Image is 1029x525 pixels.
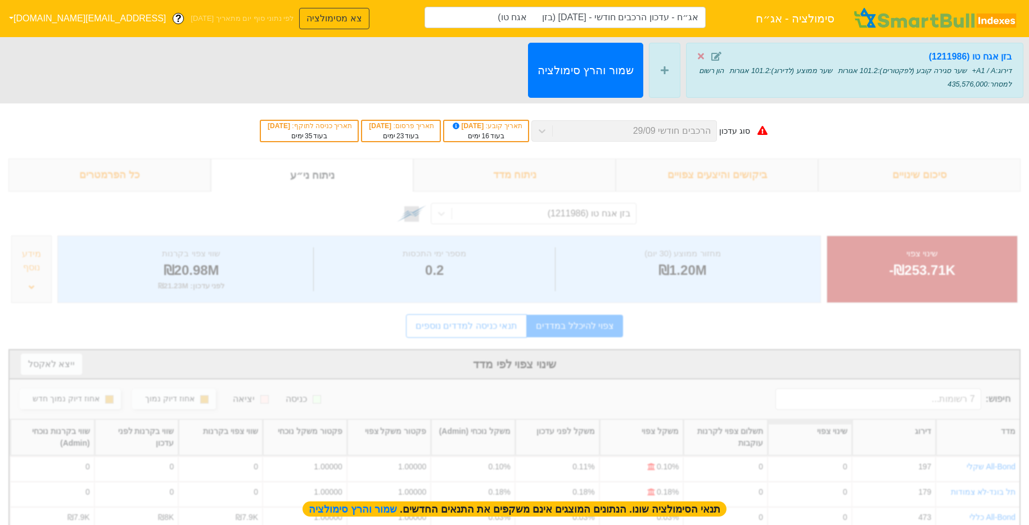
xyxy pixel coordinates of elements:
a: תנאי כניסה למדדים נוספים [406,314,527,338]
div: 473 [918,512,931,523]
span: חיפוש : [775,388,1010,410]
div: Toggle SortBy [684,420,767,455]
div: אחוז דיוק נמוך [145,393,195,405]
div: Toggle SortBy [516,420,599,455]
div: 0 [85,486,90,498]
span: 16 [481,132,489,140]
div: 0 [170,486,174,498]
div: 0 [843,512,847,523]
div: ₪7.9K [67,512,90,523]
div: 0.18% [489,486,511,498]
div: 0 [843,486,847,498]
div: אחוז דיוק נמוך חדש [33,393,100,405]
button: אחוז דיוק נמוך [132,389,216,409]
div: 1.00000 [398,461,426,473]
div: 0 [759,512,763,523]
div: שינוי צפוי [841,247,1003,260]
span: 23 [396,132,404,140]
span: ? [175,11,182,26]
div: 0.18% [657,486,679,498]
span: [DATE] [268,122,292,130]
div: Toggle SortBy [95,420,178,455]
span: [DATE] [451,122,486,130]
div: 0 [254,461,258,473]
span: שמור והרץ סימולציה [309,504,400,515]
button: צא מסימולציה [299,8,369,29]
div: 197 [918,461,931,473]
div: 0 [759,461,763,473]
div: -₪253.71K [841,260,1003,280]
div: 1.00000 [398,512,426,523]
div: 0.2 [317,260,552,280]
span: תנאי הסימולציה שונו. הנתונים המוצגים אינם משקפים את התנאים החדשים. [303,501,726,517]
div: 1.00000 [398,486,426,498]
a: All-Bond שקלי [967,462,1016,471]
div: בעוד ימים [450,131,522,141]
div: Toggle SortBy [768,420,851,455]
a: תל בונד-לא צמודות [951,487,1016,496]
div: 0.10% [657,461,679,473]
input: 7 רשומות... [775,388,981,410]
div: תאריך כניסה לתוקף : [267,121,352,131]
div: 0.03% [572,512,594,523]
div: 0 [85,461,90,473]
img: SmartBull [852,7,1020,30]
a: צפוי להיכלל במדדים [527,315,623,337]
div: שווי צפוי בקרנות [72,247,310,260]
div: Toggle SortBy [936,420,1019,455]
div: סוג עדכון [719,125,750,137]
div: יציאה [233,392,255,406]
span: הון רשום למסחר : 435,576,000 [699,66,1012,88]
div: Toggle SortBy [179,420,262,455]
div: בעוד ימים [368,131,434,141]
div: 0 [843,461,847,473]
span: דירוג : A1 / A+ [972,66,1012,75]
div: מידע נוסף [15,247,48,274]
div: כל הפרמטרים [8,159,211,192]
span: סימולציה - אג״ח [756,7,835,30]
button: אחוז דיוק נמוך חדש [20,389,121,409]
div: סיכום שינויים [818,159,1021,192]
div: בעוד ימים [267,131,352,141]
div: 1.00000 [314,486,342,498]
button: ייצא לאקסל [21,354,82,375]
div: 0 [170,461,174,473]
div: תאריך פרסום : [368,121,434,131]
div: ₪8K [158,512,174,523]
div: Toggle SortBy [263,420,346,455]
img: tase link [397,199,426,228]
div: 0 [759,486,763,498]
div: Toggle SortBy [600,420,683,455]
input: אג״ח - עדכון הרכבים חודשי - 29/09/25 (בזן אגח טו) [425,7,706,28]
div: ₪20.98M [72,260,310,280]
div: מספר ימי התכסות [317,247,552,260]
div: 0.10% [489,461,511,473]
div: Toggle SortBy [11,420,94,455]
div: כניסה [286,392,307,406]
span: [DATE] [369,122,393,130]
div: 0.03% [657,512,679,523]
div: ניתוח ני״ע [211,159,413,192]
div: בזן אגח טו (1211986) [548,207,630,220]
div: ₪1.20M [558,260,806,280]
div: Toggle SortBy [347,420,431,455]
span: שער סגירה קובע (לפקטורים) : 101.2 אגורות [838,66,966,75]
div: Toggle SortBy [852,420,936,455]
div: לפני עדכון : ₪21.23M [72,280,310,292]
div: ניתוח מדד [413,159,616,192]
div: ביקושים והיצעים צפויים [616,159,818,192]
strong: בזן אגח טו (1211986) [929,52,1012,61]
button: שמור והרץ סימולציה [528,43,643,98]
div: 0 [254,486,258,498]
a: All-Bond כללי [969,513,1016,522]
div: 0.11% [572,461,594,473]
span: שער ממוצע (לדירוג) : 101.2 אגורות [729,66,832,75]
div: 179 [918,486,931,498]
span: לפי נתוני סוף יום מתאריך [DATE] [191,13,294,24]
div: שינוי צפוי לפי מדד [21,356,1008,373]
div: תאריך קובע : [450,121,522,131]
div: Toggle SortBy [431,420,514,455]
div: מחזור ממוצע (30 יום) [558,247,806,260]
span: 35 [305,132,312,140]
div: ₪7.9K [236,512,258,523]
